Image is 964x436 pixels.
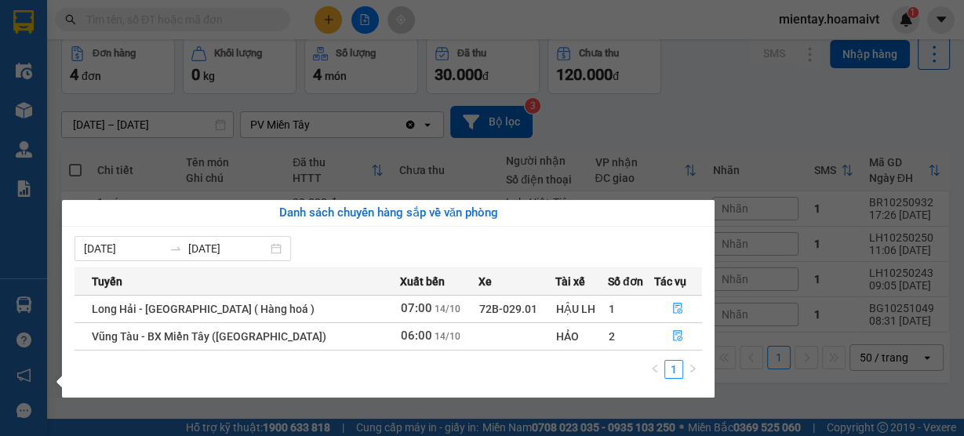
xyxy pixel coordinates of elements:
[92,303,315,315] span: Long Hải - [GEOGRAPHIC_DATA] ( Hàng hoá )
[665,361,682,378] a: 1
[401,301,432,315] span: 07:00
[92,273,122,290] span: Tuyến
[655,324,702,349] button: file-done
[478,273,492,290] span: Xe
[654,273,686,290] span: Tác vụ
[672,303,683,315] span: file-done
[609,303,615,315] span: 1
[688,364,697,373] span: right
[646,360,664,379] button: left
[401,329,432,343] span: 06:00
[664,360,683,379] li: 1
[655,296,702,322] button: file-done
[435,303,460,314] span: 14/10
[92,330,326,343] span: Vũng Tàu - BX Miền Tây ([GEOGRAPHIC_DATA])
[169,242,182,255] span: swap-right
[556,300,607,318] div: HẬU LH
[435,331,460,342] span: 14/10
[555,273,585,290] span: Tài xế
[650,364,660,373] span: left
[609,330,615,343] span: 2
[556,328,607,345] div: HẢO
[683,360,702,379] button: right
[188,240,267,257] input: Đến ngày
[646,360,664,379] li: Previous Page
[75,204,702,223] div: Danh sách chuyến hàng sắp về văn phòng
[683,360,702,379] li: Next Page
[84,240,163,257] input: Từ ngày
[608,273,643,290] span: Số đơn
[169,242,182,255] span: to
[672,330,683,343] span: file-done
[400,273,445,290] span: Xuất bến
[479,303,537,315] span: 72B-029.01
